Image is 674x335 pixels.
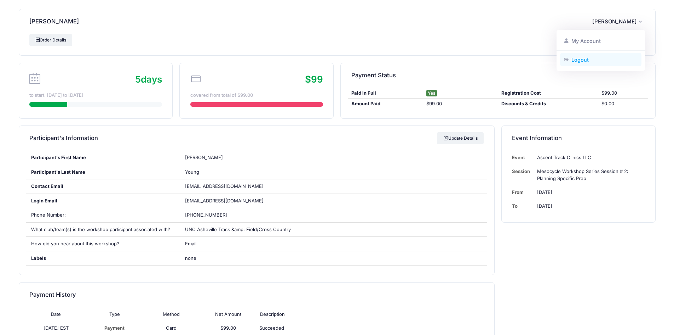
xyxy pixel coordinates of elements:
div: Participant's Last Name [26,165,180,179]
div: $99.00 [598,90,648,97]
td: [DATE] [534,199,645,213]
span: none [185,255,273,262]
td: Payment [86,321,143,335]
td: [DATE] [534,185,645,199]
span: [EMAIL_ADDRESS][DOMAIN_NAME] [185,197,273,205]
th: Date [29,307,86,321]
h4: Payment Status [351,65,396,85]
h4: [PERSON_NAME] [29,12,79,32]
span: UNC Asheville Track &amp; Field/Cross Country [185,227,291,232]
div: Phone Number: [26,208,180,222]
td: Card [143,321,200,335]
a: Update Details [437,132,484,144]
h4: Payment History [29,285,76,305]
td: Mesocycle Workshop Series Session # 2: Planning Specific Prep [534,164,645,185]
td: Session [512,164,534,185]
h4: Participant's Information [29,128,98,149]
th: Description [257,307,427,321]
a: My Account [560,34,642,48]
td: Event [512,151,534,164]
span: $99 [305,74,323,85]
td: Ascent Track Clinics LLC [534,151,645,164]
div: to start. [DATE] to [DATE] [29,92,162,99]
div: $0.00 [598,100,648,107]
span: [PERSON_NAME] [592,18,637,25]
div: days [135,72,162,86]
td: From [512,185,534,199]
td: To [512,199,534,213]
div: How did you hear about this workshop? [26,237,180,251]
div: Discounts & Credits [498,100,598,107]
div: Contact Email [26,179,180,194]
div: Amount Paid [348,100,423,107]
span: Young [185,169,199,175]
td: $99.00 [200,321,257,335]
span: [PERSON_NAME] [185,155,223,160]
div: Registration Cost [498,90,598,97]
span: [PHONE_NUMBER] [185,212,227,218]
td: Succeeded [257,321,427,335]
h4: Event Information [512,128,562,149]
th: Method [143,307,200,321]
div: covered from total of $99.00 [190,92,323,99]
th: Type [86,307,143,321]
div: What club/team(s) is the workshop participant associated with? [26,223,180,237]
th: Net Amount [200,307,257,321]
div: Labels [26,251,180,266]
span: 5 [135,74,141,85]
div: Login Email [26,194,180,208]
div: Paid in Full [348,90,423,97]
div: $99.00 [423,100,498,107]
span: [EMAIL_ADDRESS][DOMAIN_NAME] [185,183,264,189]
div: Participant's First Name [26,151,180,165]
a: Logout [560,53,642,66]
a: Order Details [29,34,73,46]
span: Email [185,241,196,246]
button: [PERSON_NAME] [592,13,645,30]
span: Yes [426,90,437,96]
td: [DATE] EST [29,321,86,335]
